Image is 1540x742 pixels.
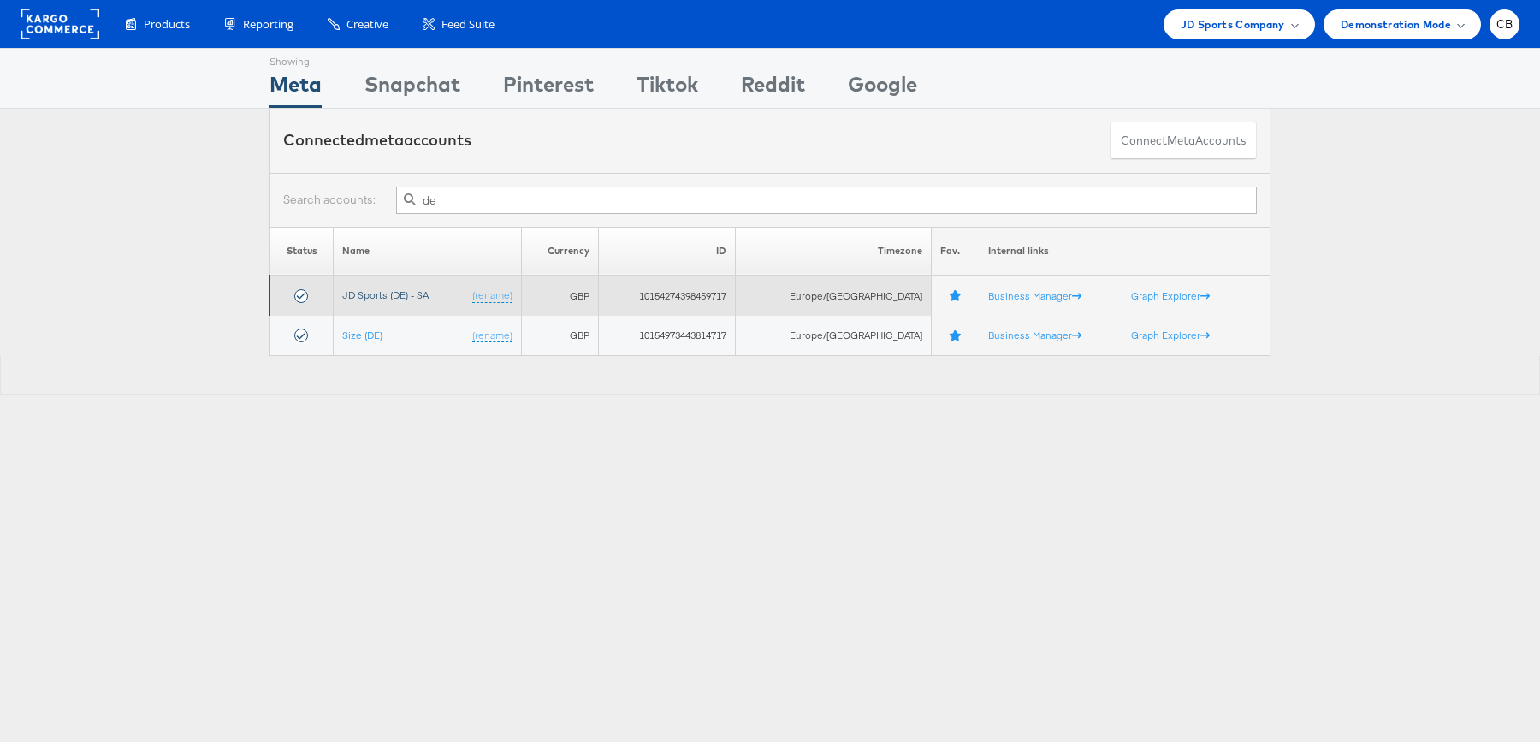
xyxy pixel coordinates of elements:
td: Europe/[GEOGRAPHIC_DATA] [736,276,932,316]
div: Pinterest [503,69,594,108]
a: Business Manager [988,289,1081,302]
a: Size (DE) [342,329,382,341]
div: Google [848,69,917,108]
span: CB [1496,19,1513,30]
span: Creative [346,16,388,33]
span: Demonstration Mode [1341,15,1451,33]
a: Graph Explorer [1131,289,1210,302]
a: Graph Explorer [1131,329,1210,341]
th: Currency [521,227,599,276]
div: Tiktok [637,69,698,108]
span: Feed Suite [441,16,495,33]
span: meta [1167,133,1195,149]
th: Status [270,227,334,276]
a: (rename) [472,288,512,303]
th: Timezone [736,227,932,276]
span: JD Sports Company [1181,15,1285,33]
th: ID [599,227,736,276]
span: Products [144,16,190,33]
td: Europe/[GEOGRAPHIC_DATA] [736,316,932,356]
div: Reddit [741,69,805,108]
input: Filter [396,187,1257,214]
td: GBP [521,316,599,356]
a: (rename) [472,329,512,343]
div: Snapchat [364,69,460,108]
a: JD Sports (DE) - SA [342,288,429,301]
th: Name [334,227,522,276]
div: Connected accounts [283,129,471,151]
span: Reporting [243,16,293,33]
button: ConnectmetaAccounts [1110,122,1257,160]
div: Showing [269,49,322,69]
span: meta [364,130,404,150]
a: Business Manager [988,329,1081,341]
td: 10154274398459717 [599,276,736,316]
div: Meta [269,69,322,108]
td: GBP [521,276,599,316]
td: 10154973443814717 [599,316,736,356]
